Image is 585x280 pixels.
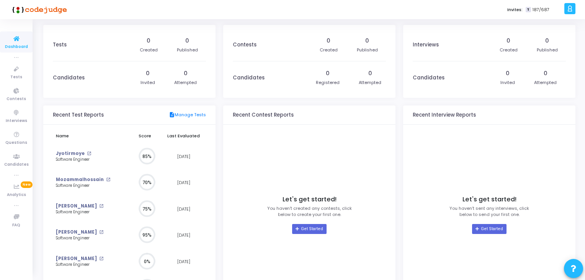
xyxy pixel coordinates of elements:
[140,47,158,53] div: Created
[5,140,27,146] span: Questions
[413,112,476,118] h3: Recent Interview Reports
[56,209,115,215] div: Software Engineer
[507,7,523,13] label: Invites:
[4,161,29,168] span: Candidates
[507,37,510,45] div: 0
[162,170,206,196] td: [DATE]
[185,37,189,45] div: 0
[56,150,85,157] a: Jyotirmoye
[147,37,150,45] div: 0
[413,42,439,48] h3: Interviews
[292,224,326,234] a: Get Started
[184,69,188,77] div: 0
[413,75,444,81] h3: Candidates
[10,2,67,17] img: logo
[99,257,103,261] mat-icon: open_in_new
[56,262,115,268] div: Software Engineer
[56,176,104,183] a: Mozammalhossain
[106,178,110,182] mat-icon: open_in_new
[162,196,206,222] td: [DATE]
[534,79,557,86] div: Attempted
[56,203,97,209] a: [PERSON_NAME]
[162,249,206,275] td: [DATE]
[472,224,506,234] a: Get Started
[359,79,381,86] div: Attempted
[316,79,340,86] div: Registered
[5,44,28,50] span: Dashboard
[56,255,97,262] a: [PERSON_NAME]
[357,47,378,53] div: Published
[141,79,155,86] div: Invited
[99,204,103,208] mat-icon: open_in_new
[320,47,338,53] div: Created
[233,112,294,118] h3: Recent Contest Reports
[56,157,115,163] div: Software Engineer
[533,7,549,13] span: 187/687
[177,47,198,53] div: Published
[327,37,330,45] div: 0
[128,128,162,143] th: Score
[162,143,206,170] td: [DATE]
[500,47,518,53] div: Created
[146,69,150,77] div: 0
[169,112,206,119] a: Manage Tests
[10,74,22,81] span: Tests
[7,192,26,198] span: Analytics
[267,205,352,218] p: You haven’t created any contests, click below to create your first one.
[326,69,330,77] div: 0
[56,236,115,241] div: Software Engineer
[544,69,547,77] div: 0
[368,69,372,77] div: 0
[53,42,67,48] h3: Tests
[21,181,33,188] span: New
[526,7,531,13] span: T
[233,75,265,81] h3: Candidates
[53,112,104,118] h3: Recent Test Reports
[506,69,510,77] div: 0
[449,205,529,218] p: You haven’t sent any interviews, click below to send your first one.
[56,229,97,236] a: [PERSON_NAME]
[283,196,337,203] h4: Let's get started!
[87,152,91,156] mat-icon: open_in_new
[162,128,206,143] th: Last Evaluated
[53,128,128,143] th: Name
[6,118,27,124] span: Interviews
[53,75,85,81] h3: Candidates
[99,230,103,234] mat-icon: open_in_new
[500,79,515,86] div: Invited
[462,196,516,203] h4: Let's get started!
[7,96,26,102] span: Contests
[365,37,369,45] div: 0
[545,37,549,45] div: 0
[537,47,558,53] div: Published
[162,222,206,249] td: [DATE]
[12,222,20,229] span: FAQ
[169,112,175,119] mat-icon: description
[174,79,197,86] div: Attempted
[56,183,115,189] div: Software Engineer
[233,42,257,48] h3: Contests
